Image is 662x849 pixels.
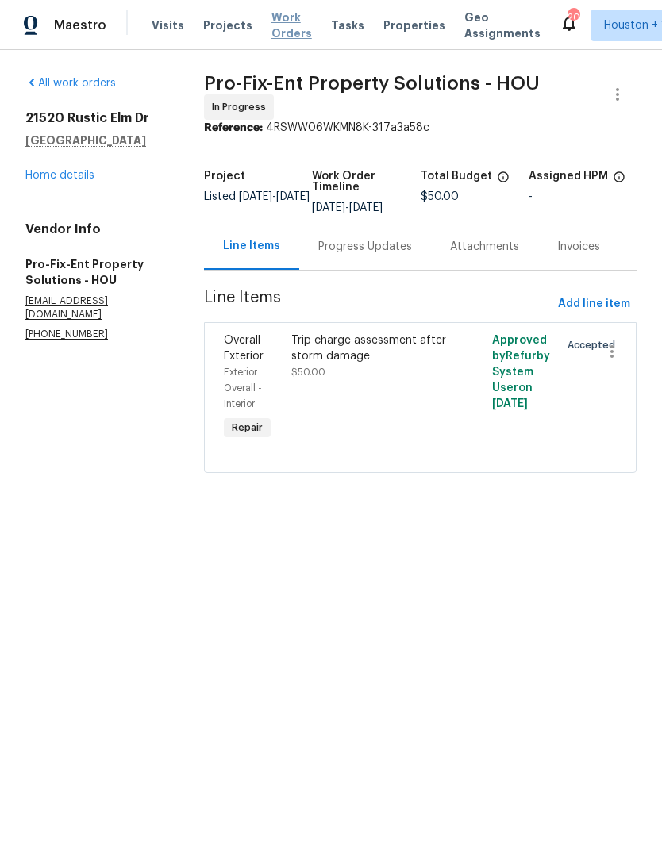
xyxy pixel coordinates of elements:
span: [DATE] [276,191,310,202]
h4: Vendor Info [25,221,166,237]
span: Exterior Overall - Interior [224,367,262,409]
span: Visits [152,17,184,33]
div: 4RSWW06WKMN8K-317a3a58c [204,120,637,136]
span: Line Items [204,290,552,319]
span: Properties [383,17,445,33]
span: The total cost of line items that have been proposed by Opendoor. This sum includes line items th... [497,171,510,191]
h5: Project [204,171,245,182]
h5: Work Order Timeline [312,171,420,193]
span: [DATE] [349,202,383,213]
span: Pro-Fix-Ent Property Solutions - HOU [204,74,540,93]
span: Approved by Refurby System User on [492,335,550,409]
button: Add line item [552,290,637,319]
span: Geo Assignments [464,10,541,41]
span: In Progress [212,99,272,115]
div: Attachments [450,239,519,255]
span: $50.00 [291,367,325,377]
div: Line Items [223,238,280,254]
a: All work orders [25,78,116,89]
h5: Pro-Fix-Ent Property Solutions - HOU [25,256,166,288]
div: Progress Updates [318,239,412,255]
div: - [529,191,637,202]
span: Tasks [331,20,364,31]
span: - [239,191,310,202]
span: The hpm assigned to this work order. [613,171,625,191]
span: Accepted [568,337,622,353]
b: Reference: [204,122,263,133]
a: Home details [25,170,94,181]
div: Invoices [557,239,600,255]
h5: Total Budget [421,171,492,182]
div: Trip charge assessment after storm damage [291,332,449,364]
span: Repair [225,420,269,436]
span: [DATE] [312,202,345,213]
span: Work Orders [271,10,312,41]
span: Overall Exterior [224,335,264,362]
span: - [312,202,383,213]
span: Add line item [558,294,630,314]
span: [DATE] [492,398,528,409]
span: Projects [203,17,252,33]
span: $50.00 [421,191,459,202]
span: Listed [204,191,310,202]
span: [DATE] [239,191,272,202]
span: Maestro [54,17,106,33]
h5: Assigned HPM [529,171,608,182]
div: 20 [568,10,579,25]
